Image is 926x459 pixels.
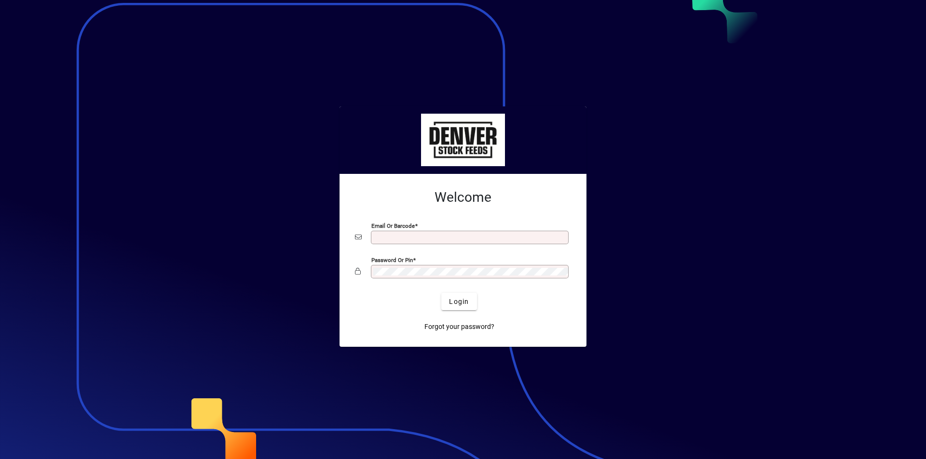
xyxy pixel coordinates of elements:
[449,297,469,307] span: Login
[371,257,413,263] mat-label: Password or Pin
[424,322,494,332] span: Forgot your password?
[421,318,498,335] a: Forgot your password?
[355,189,571,206] h2: Welcome
[441,293,477,310] button: Login
[371,223,415,229] mat-label: Email or Barcode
